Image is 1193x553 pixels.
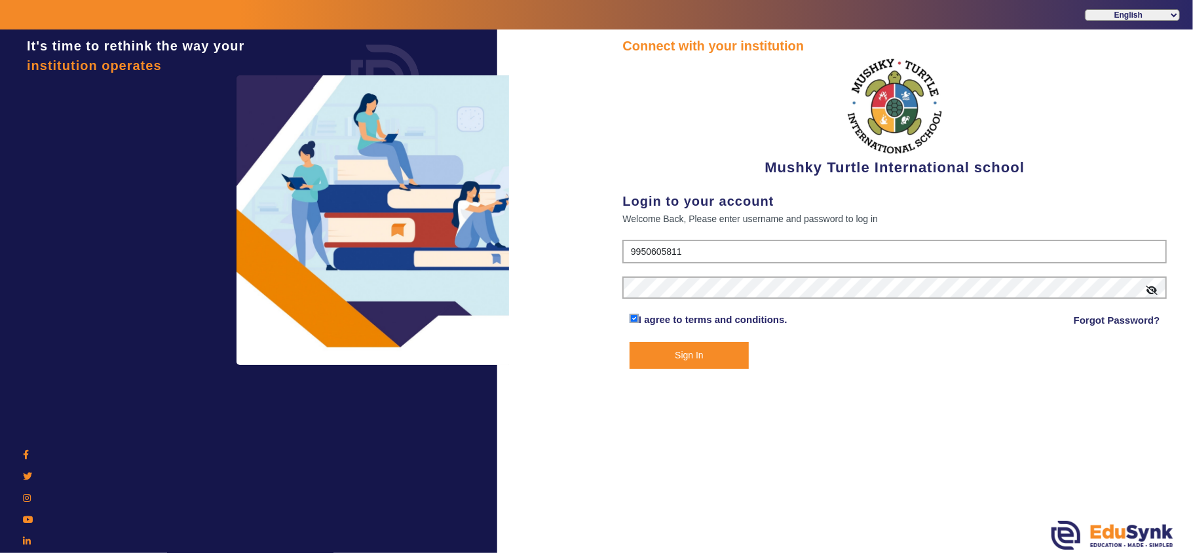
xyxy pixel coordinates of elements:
div: Connect with your institution [622,36,1167,56]
div: Mushky Turtle International school [622,56,1167,178]
a: I agree to terms and conditions. [639,314,787,325]
span: institution operates [27,58,162,73]
img: login.png [336,29,434,128]
input: User Name [622,240,1167,263]
img: login3.png [237,75,512,365]
a: Forgot Password? [1074,313,1160,328]
div: Login to your account [622,191,1167,211]
img: f2cfa3ea-8c3d-4776-b57d-4b8cb03411bc [846,56,944,157]
div: Welcome Back, Please enter username and password to log in [622,211,1167,227]
img: edusynk.png [1051,521,1173,550]
button: Sign In [630,342,749,369]
span: It's time to rethink the way your [27,39,244,53]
